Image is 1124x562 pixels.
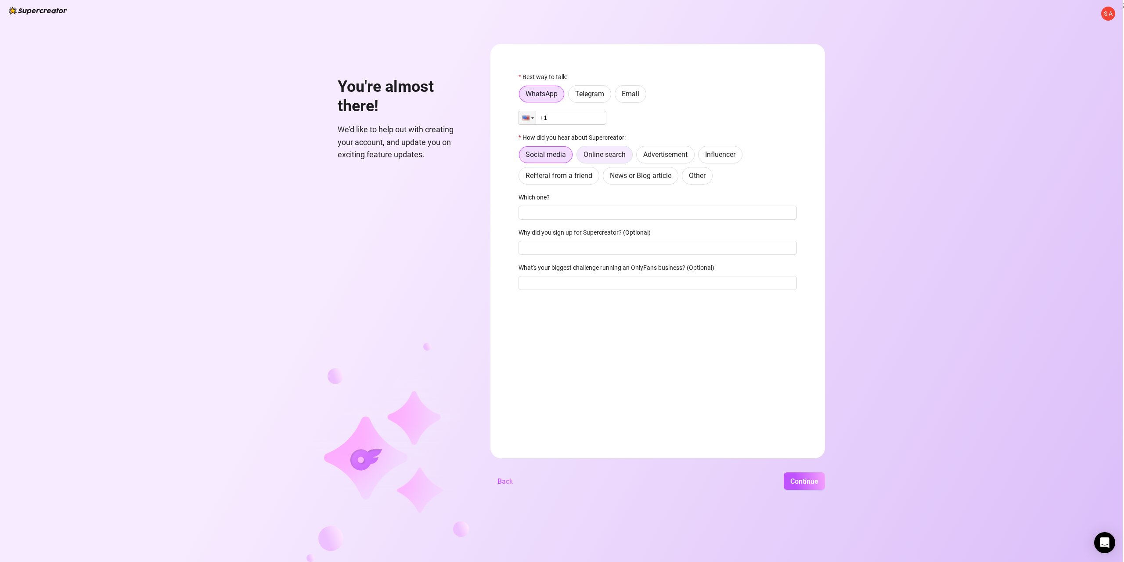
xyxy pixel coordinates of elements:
[519,111,536,124] div: United States: + 1
[519,276,797,290] input: What's your biggest challenge running an OnlyFans business? (Optional)
[519,228,656,237] label: Why did you sign up for Supercreator? (Optional)
[497,477,513,486] span: Back
[519,263,720,272] label: What's your biggest challenge running an OnlyFans business? (Optional)
[526,171,592,180] span: Refferal from a friend
[519,72,573,82] label: Best way to talk:
[643,150,688,159] span: Advertisement
[338,123,469,161] span: We'd like to help out with creating your account, and update you on exciting feature updates.
[519,133,631,142] label: How did you hear about Supercreator:
[584,150,626,159] span: Online search
[1104,9,1113,18] span: S A
[519,241,797,255] input: Why did you sign up for Supercreator? (Optional)
[519,111,606,125] input: 1 (702) 123-4567
[790,477,818,486] span: Continue
[9,7,67,15] img: logo
[689,171,706,180] span: Other
[526,90,558,98] span: WhatsApp
[622,90,639,98] span: Email
[338,77,469,116] h1: You're almost there!
[490,472,520,490] button: Back
[610,171,671,180] span: News or Blog article
[519,206,797,220] input: Which one?
[1094,532,1115,553] div: Open Intercom Messenger
[784,472,825,490] button: Continue
[519,192,555,202] label: Which one?
[575,90,604,98] span: Telegram
[705,150,735,159] span: Influencer
[526,150,566,159] span: Social media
